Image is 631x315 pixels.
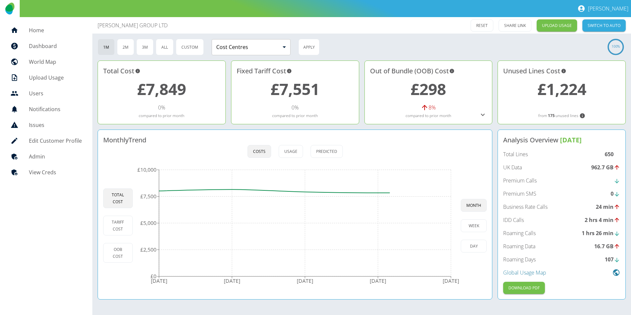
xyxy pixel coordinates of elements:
p: Roaming Calls [503,229,536,237]
p: Premium Calls [503,177,537,184]
h5: View Creds [29,168,82,176]
button: OOB Cost [103,243,133,263]
tspan: [DATE] [443,277,459,284]
button: week [461,219,487,232]
h5: World Map [29,58,82,66]
a: Issues [5,117,87,133]
h5: Admin [29,153,82,160]
svg: This is the total charges incurred over 1 months [135,66,140,76]
div: 0 [611,190,620,198]
button: Usage [279,145,303,158]
tspan: [DATE] [297,277,313,284]
a: [PERSON_NAME] GROUP LTD [98,21,168,29]
p: Global Usage Map [503,269,546,277]
svg: Potential saving if surplus lines removed at contract renewal [561,66,566,76]
a: £7,849 [137,78,186,100]
div: 107 [605,255,620,263]
a: Upload Usage [5,70,87,85]
p: 8 % [429,104,436,111]
p: 0 % [292,104,299,111]
a: IDD Calls2 hrs 4 min [503,216,620,224]
h4: Fixed Tariff Cost [237,66,354,76]
p: UK Data [503,163,522,171]
a: Roaming Calls1 hrs 26 min [503,229,620,237]
div: 962.7 GB [591,163,620,171]
button: 3M [136,39,153,55]
a: Premium Calls [503,177,620,184]
a: View Creds [5,164,87,180]
button: SWITCH TO AUTO [582,19,626,32]
button: Apply [298,39,319,55]
button: 2M [117,39,134,55]
a: £1,224 [537,78,586,100]
h5: Dashboard [29,42,82,50]
div: 24 min [596,203,620,211]
button: Total Cost [103,188,133,208]
a: Notifications [5,101,87,117]
p: 0 % [158,104,165,111]
a: UPLOAD USAGE [537,19,577,32]
p: Business Rate Calls [503,203,548,211]
p: Roaming Data [503,242,535,250]
h5: Users [29,89,82,97]
button: day [461,240,487,253]
svg: Costs outside of your fixed tariff [449,66,455,76]
h5: Notifications [29,105,82,113]
button: RESET [471,19,493,32]
tspan: £7,500 [140,193,156,200]
tspan: [DATE] [370,277,386,284]
span: [DATE] [560,135,582,144]
h4: Analysis Overview [503,135,620,145]
div: 650 [605,150,620,158]
a: World Map [5,54,87,70]
a: Total Lines650 [503,150,620,158]
tspan: £0 [151,273,156,280]
h5: Issues [29,121,82,129]
button: Download PDF [503,282,545,294]
h4: Out of Bundle (OOB) Cost [370,66,487,76]
a: Global Usage Map [503,269,620,277]
button: Tariff Cost [103,216,133,235]
h4: Total Cost [103,66,220,76]
h4: Unused Lines Cost [503,66,620,76]
svg: This is your recurring contracted cost [287,66,292,76]
h5: Upload Usage [29,74,82,82]
button: All [156,39,174,55]
a: Business Rate Calls24 min [503,203,620,211]
h4: Monthly Trend [103,135,146,145]
tspan: £10,000 [137,166,156,173]
h5: Home [29,26,82,34]
a: Home [5,22,87,38]
div: 2 hrs 4 min [585,216,620,224]
tspan: £2,500 [140,246,156,253]
a: Edit Customer Profile [5,133,87,149]
svg: Lines not used during your chosen timeframe. If multiple months selected only lines never used co... [579,113,585,119]
img: Logo [5,3,14,14]
b: 175 [548,113,555,119]
a: Roaming Days107 [503,255,620,263]
button: month [461,199,487,212]
a: Users [5,85,87,101]
a: Dashboard [5,38,87,54]
button: SHARE LINK [499,19,531,32]
div: 1 hrs 26 min [582,229,620,237]
button: Costs [247,145,271,158]
a: Premium SMS0 [503,190,620,198]
p: compared to prior month [237,113,354,119]
a: Roaming Data16.7 GB [503,242,620,250]
p: IDD Calls [503,216,524,224]
p: compared to prior month [103,113,220,119]
button: Predicted [311,145,343,158]
h5: Edit Customer Profile [29,137,82,145]
p: from unused lines [503,113,620,119]
div: 16.7 GB [594,242,620,250]
a: £298 [410,78,446,100]
p: Roaming Days [503,255,536,263]
tspan: £5,000 [140,219,156,227]
p: Total Lines [503,150,528,158]
a: UK Data962.7 GB [503,163,620,171]
text: 100% [611,44,620,49]
button: Custom [176,39,204,55]
button: [PERSON_NAME] [575,2,631,15]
